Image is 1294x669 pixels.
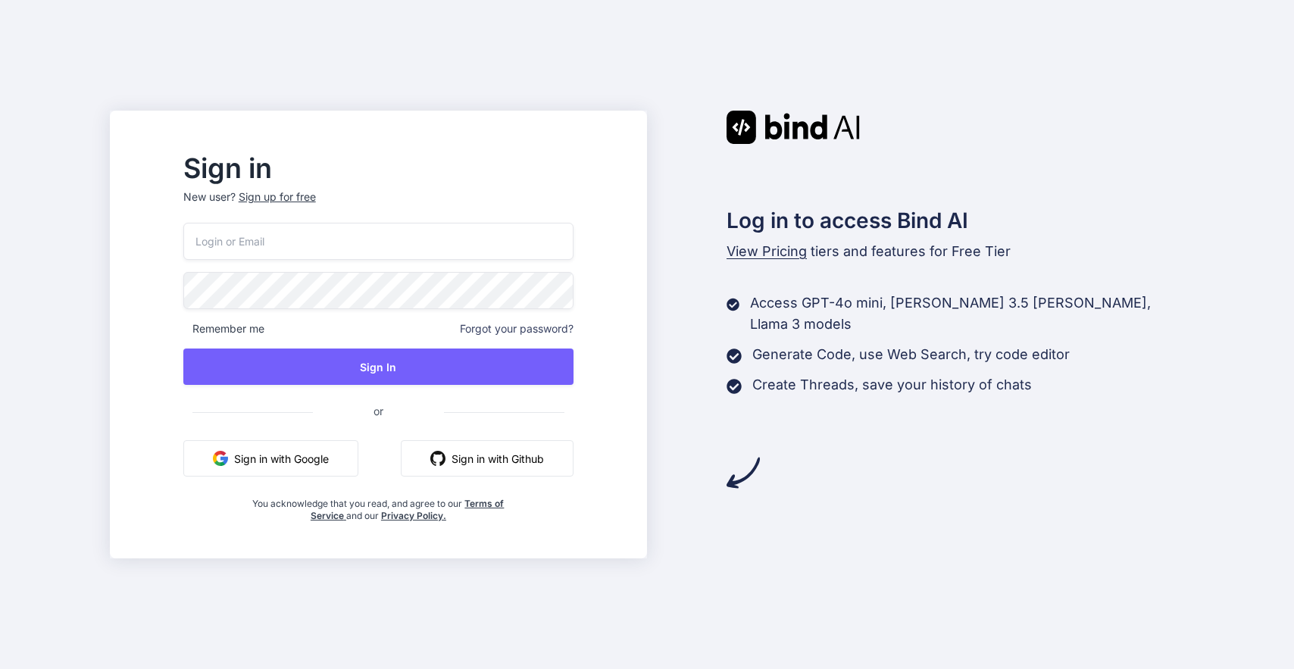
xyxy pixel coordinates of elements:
input: Login or Email [183,223,574,260]
img: github [430,451,445,466]
p: Access GPT-4o mini, [PERSON_NAME] 3.5 [PERSON_NAME], Llama 3 models [750,292,1184,335]
p: tiers and features for Free Tier [727,241,1184,262]
span: Forgot your password? [460,321,574,336]
a: Terms of Service [311,498,505,521]
img: google [213,451,228,466]
span: Remember me [183,321,264,336]
h2: Sign in [183,156,574,180]
button: Sign In [183,349,574,385]
span: View Pricing [727,243,807,259]
p: New user? [183,189,574,223]
a: Privacy Policy. [381,510,446,521]
p: Generate Code, use Web Search, try code editor [752,344,1070,365]
button: Sign in with Github [401,440,574,477]
button: Sign in with Google [183,440,358,477]
img: arrow [727,456,760,489]
div: You acknowledge that you read, and agree to our and our [248,489,509,522]
div: Sign up for free [239,189,316,205]
p: Create Threads, save your history of chats [752,374,1032,395]
h2: Log in to access Bind AI [727,205,1184,236]
span: or [313,392,444,430]
img: Bind AI logo [727,111,860,144]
